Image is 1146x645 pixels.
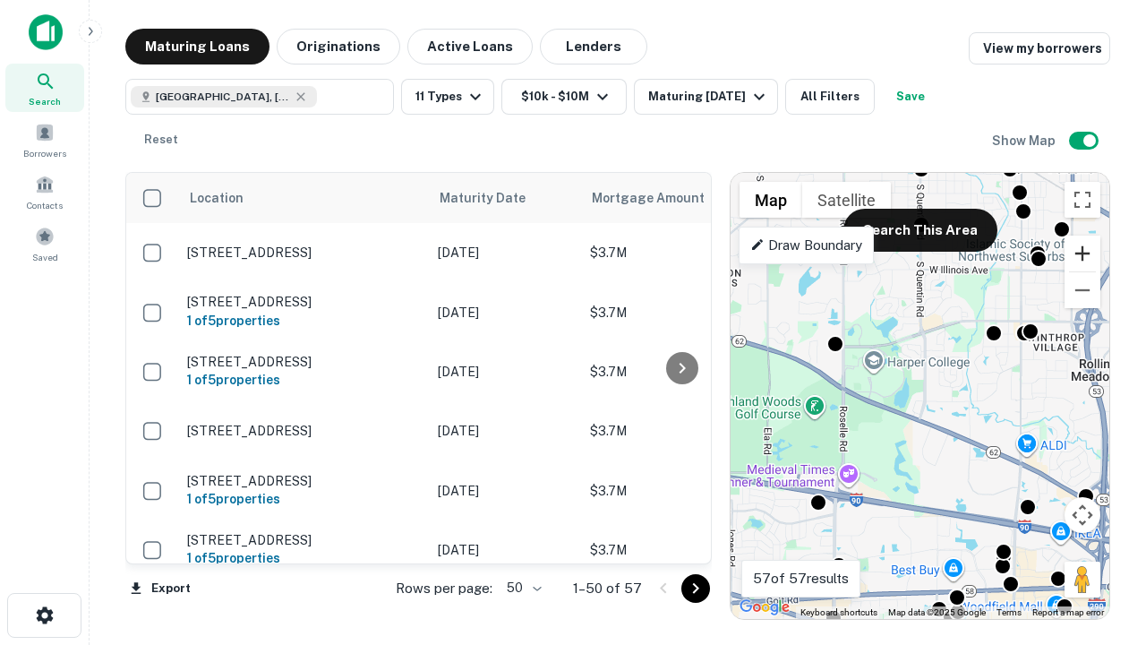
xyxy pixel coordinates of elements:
[681,574,710,603] button: Go to next page
[189,187,244,209] span: Location
[23,146,66,160] span: Borrowers
[187,354,420,370] p: [STREET_ADDRESS]
[1065,272,1100,308] button: Zoom out
[178,173,429,223] th: Location
[501,79,627,115] button: $10k - $10M
[438,243,572,262] p: [DATE]
[401,79,494,115] button: 11 Types
[590,421,769,441] p: $3.7M
[438,540,572,560] p: [DATE]
[800,606,877,619] button: Keyboard shortcuts
[735,596,794,619] img: Google
[187,489,420,509] h6: 1 of 5 properties
[429,173,581,223] th: Maturity Date
[882,79,939,115] button: Save your search to get updates of matches that match your search criteria.
[187,423,420,439] p: [STREET_ADDRESS]
[440,187,549,209] span: Maturity Date
[187,532,420,548] p: [STREET_ADDRESS]
[731,173,1109,619] div: 0 0
[590,303,769,322] p: $3.7M
[133,122,190,158] button: Reset
[540,29,647,64] button: Lenders
[125,575,195,602] button: Export
[277,29,400,64] button: Originations
[590,540,769,560] p: $3.7M
[843,209,997,252] button: Search This Area
[1065,182,1100,218] button: Toggle fullscreen view
[590,362,769,382] p: $3.7M
[992,131,1058,150] h6: Show Map
[590,481,769,501] p: $3.7M
[5,116,84,164] a: Borrowers
[634,79,778,115] button: Maturing [DATE]
[573,578,642,599] p: 1–50 of 57
[500,575,544,601] div: 50
[753,568,849,589] p: 57 of 57 results
[581,173,778,223] th: Mortgage Amount
[396,578,492,599] p: Rows per page:
[438,362,572,382] p: [DATE]
[187,548,420,568] h6: 1 of 5 properties
[5,168,84,216] a: Contacts
[438,303,572,322] p: [DATE]
[750,235,862,256] p: Draw Boundary
[187,311,420,331] h6: 1 of 5 properties
[438,421,572,441] p: [DATE]
[407,29,533,64] button: Active Loans
[32,250,58,264] span: Saved
[125,29,269,64] button: Maturing Loans
[592,187,728,209] span: Mortgage Amount
[648,86,770,107] div: Maturing [DATE]
[27,198,63,212] span: Contacts
[187,473,420,489] p: [STREET_ADDRESS]
[187,245,420,261] p: [STREET_ADDRESS]
[1032,607,1104,617] a: Report a map error
[1056,444,1146,530] iframe: Chat Widget
[156,89,290,105] span: [GEOGRAPHIC_DATA], [GEOGRAPHIC_DATA]
[1065,562,1100,598] button: Drag Pegman onto the map to open Street View
[802,182,891,218] button: Show satellite imagery
[785,79,875,115] button: All Filters
[5,219,84,268] a: Saved
[996,607,1022,617] a: Terms (opens in new tab)
[735,596,794,619] a: Open this area in Google Maps (opens a new window)
[5,64,84,112] a: Search
[888,607,986,617] span: Map data ©2025 Google
[29,94,61,108] span: Search
[1065,236,1100,271] button: Zoom in
[187,370,420,390] h6: 1 of 5 properties
[438,481,572,501] p: [DATE]
[740,182,802,218] button: Show street map
[29,14,63,50] img: capitalize-icon.png
[187,294,420,310] p: [STREET_ADDRESS]
[969,32,1110,64] a: View my borrowers
[590,243,769,262] p: $3.7M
